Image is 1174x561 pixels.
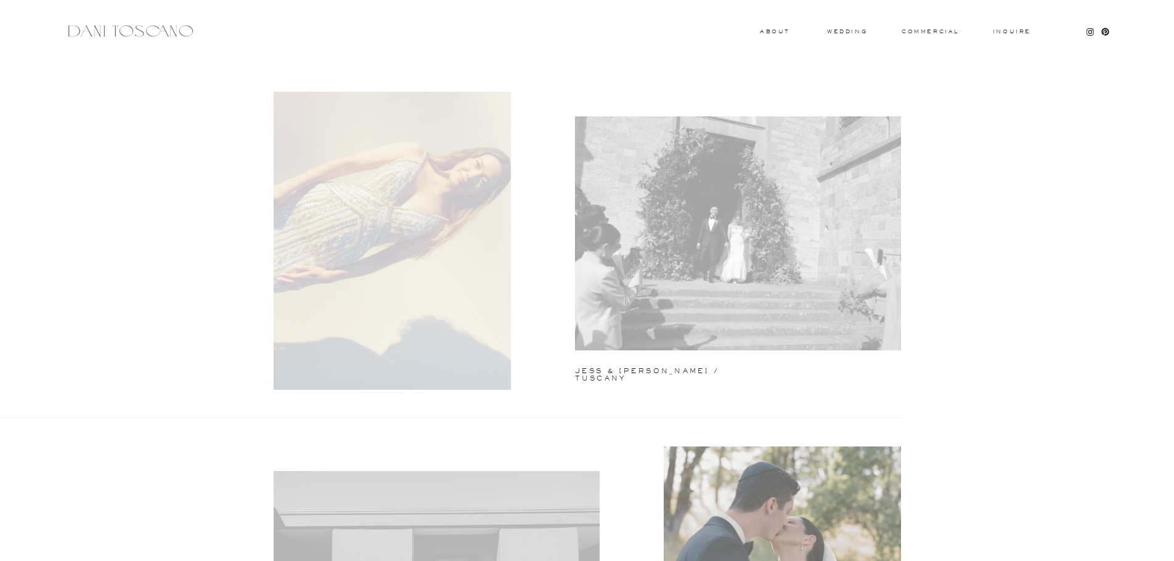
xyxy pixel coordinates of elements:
a: wedding [827,29,867,33]
a: Inquire [992,29,1032,35]
a: About [760,29,787,33]
a: jess & [PERSON_NAME] / tuscany [575,368,767,373]
a: commercial [902,29,958,34]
